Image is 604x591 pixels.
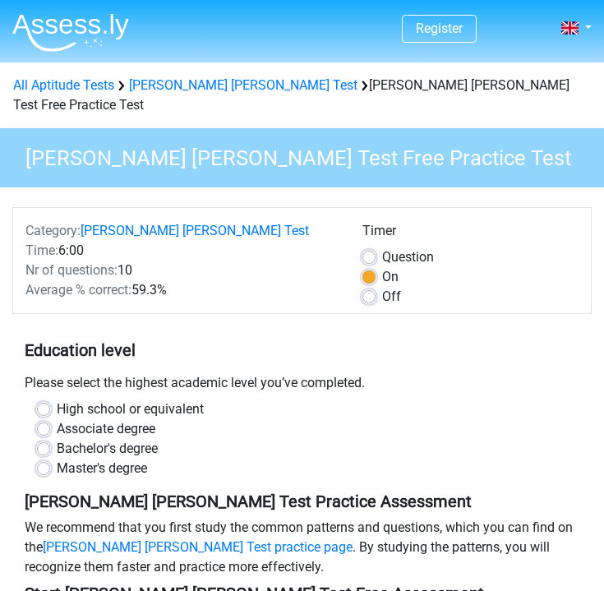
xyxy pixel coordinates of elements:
[57,399,204,419] label: High school or equivalent
[382,247,434,267] label: Question
[25,334,579,367] h5: Education level
[25,492,579,511] h5: [PERSON_NAME] [PERSON_NAME] Test Practice Assessment
[25,282,131,298] span: Average % correct:
[81,223,309,238] a: [PERSON_NAME] [PERSON_NAME] Test
[13,261,350,280] div: 10
[12,13,129,52] img: Assessly
[57,419,155,439] label: Associate degree
[7,76,597,115] div: [PERSON_NAME] [PERSON_NAME] Test Free Practice Test
[129,77,357,93] a: [PERSON_NAME] [PERSON_NAME] Test
[25,242,58,258] span: Time:
[12,518,592,584] div: We recommend that you first study the common patterns and questions, which you can find on the . ...
[382,267,399,287] label: On
[43,539,353,555] a: [PERSON_NAME] [PERSON_NAME] Test practice page
[57,459,147,478] label: Master's degree
[12,373,592,399] div: Please select the highest academic level you’ve completed.
[362,221,579,247] div: Timer
[25,223,81,238] span: Category:
[13,241,350,261] div: 6:00
[19,139,592,171] h3: [PERSON_NAME] [PERSON_NAME] Test Free Practice Test
[13,280,350,300] div: 59.3%
[13,77,114,93] a: All Aptitude Tests
[25,262,118,278] span: Nr of questions:
[57,439,158,459] label: Bachelor's degree
[416,21,463,36] a: Register
[382,287,401,307] label: Off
